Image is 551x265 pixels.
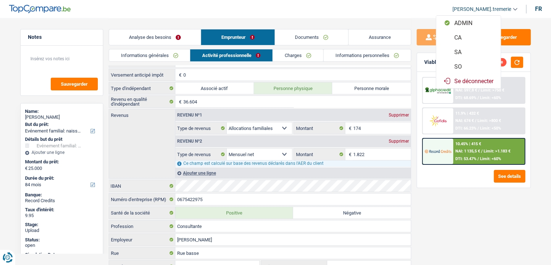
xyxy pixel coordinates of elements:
[61,82,88,86] span: Sauvegarder
[455,111,479,116] div: 11.9% | 432 €
[452,6,511,12] span: [PERSON_NAME].tremerie
[294,122,345,134] label: Montant
[28,34,96,40] h5: Notes
[273,49,323,61] a: Charges
[25,222,99,228] div: Stage:
[109,96,175,107] label: Revenu en qualité d'indépendant
[175,139,204,143] div: Revenu nº2
[436,59,501,74] button: SO
[332,82,411,94] label: Personne morale
[175,122,227,134] label: Type de revenus
[455,156,476,161] span: DTI: 53.47%
[293,207,411,219] label: Négative
[480,126,501,131] span: Limit: <50%
[294,148,345,160] label: Montant
[201,29,275,45] a: Emprunteur
[109,247,175,259] label: Rue
[175,69,183,81] span: €
[175,148,227,160] label: Type de revenus
[25,114,99,120] div: [PERSON_NAME]
[175,207,293,219] label: Positive
[109,69,175,81] label: Versement anticipé impôt
[455,95,476,100] span: DTI: 68.69%
[109,220,175,232] label: Profession
[25,166,28,171] span: €
[425,144,451,158] img: Record Credits
[475,118,476,123] span: /
[175,160,411,167] div: Ce champ est calculé sur base des revenus déclarés dans l'AER du client
[436,74,501,88] button: Se déconnecter
[345,148,353,160] span: €
[254,82,333,94] label: Personne physique
[387,113,411,117] div: Supprimer
[25,159,97,165] label: Montant du prêt:
[436,30,501,45] button: CA
[25,175,97,181] label: Durée du prêt:
[481,88,504,93] span: Limit: >750 €
[455,88,477,93] span: NAI: 597,8 €
[447,3,517,15] a: [PERSON_NAME].tremerie
[109,49,190,61] a: Informations générales
[436,45,501,59] button: SA
[25,252,99,258] div: Simulation Date:
[25,198,99,204] div: Record Credits
[425,86,451,95] img: AlphaCredit
[190,49,272,61] a: Activité professionnelle
[478,88,480,93] span: /
[535,5,542,12] div: fr
[25,242,99,248] div: open
[175,168,411,178] div: Ajouter une ligne
[480,95,501,100] span: Limit: <60%
[481,149,483,154] span: /
[323,49,411,61] a: Informations personnelles
[175,82,254,94] label: Associé actif
[109,82,175,94] label: Type d'indépendant
[455,126,476,131] span: DTI: 66.23%
[25,237,99,243] div: Status:
[25,109,99,114] div: Name:
[348,29,411,45] a: Assurance
[25,207,99,213] div: Taux d'intérêt:
[494,170,525,183] button: See details
[25,192,99,198] div: Banque:
[387,139,411,143] div: Supprimer
[436,16,501,30] button: ADMIN
[477,156,479,161] span: /
[25,213,99,219] div: 9.95
[480,156,501,161] span: Limit: <60%
[275,29,348,45] a: Documents
[477,126,479,131] span: /
[476,29,531,45] button: Sauvegarder
[175,96,183,107] span: €
[477,118,501,123] span: Limit: >800 €
[109,109,175,118] label: Revenus
[424,59,454,65] div: Viable banks
[345,122,353,134] span: €
[477,95,479,100] span: /
[25,150,99,155] div: Ajouter une ligne
[175,113,204,117] div: Revenu nº1
[455,118,474,123] span: NAI: 674 €
[109,207,175,219] label: Santé de la société
[51,78,98,90] button: Sauvegarder
[25,228,99,233] div: Upload
[109,180,175,192] label: IBAN
[484,149,510,154] span: Limit: >1.183 €
[9,5,71,13] img: TopCompare Logo
[425,114,451,127] img: Cofidis
[109,234,175,245] label: Employeur
[436,15,501,89] ul: [PERSON_NAME].tremerie
[109,193,175,205] label: Numéro d'entreprise (RPM)
[455,142,481,146] div: 10.45% | 415 €
[25,136,99,142] div: Détails but du prêt
[25,122,97,127] label: But du prêt:
[455,149,480,154] span: NAI: 1 135,5 €
[109,29,201,45] a: Analyse des besoins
